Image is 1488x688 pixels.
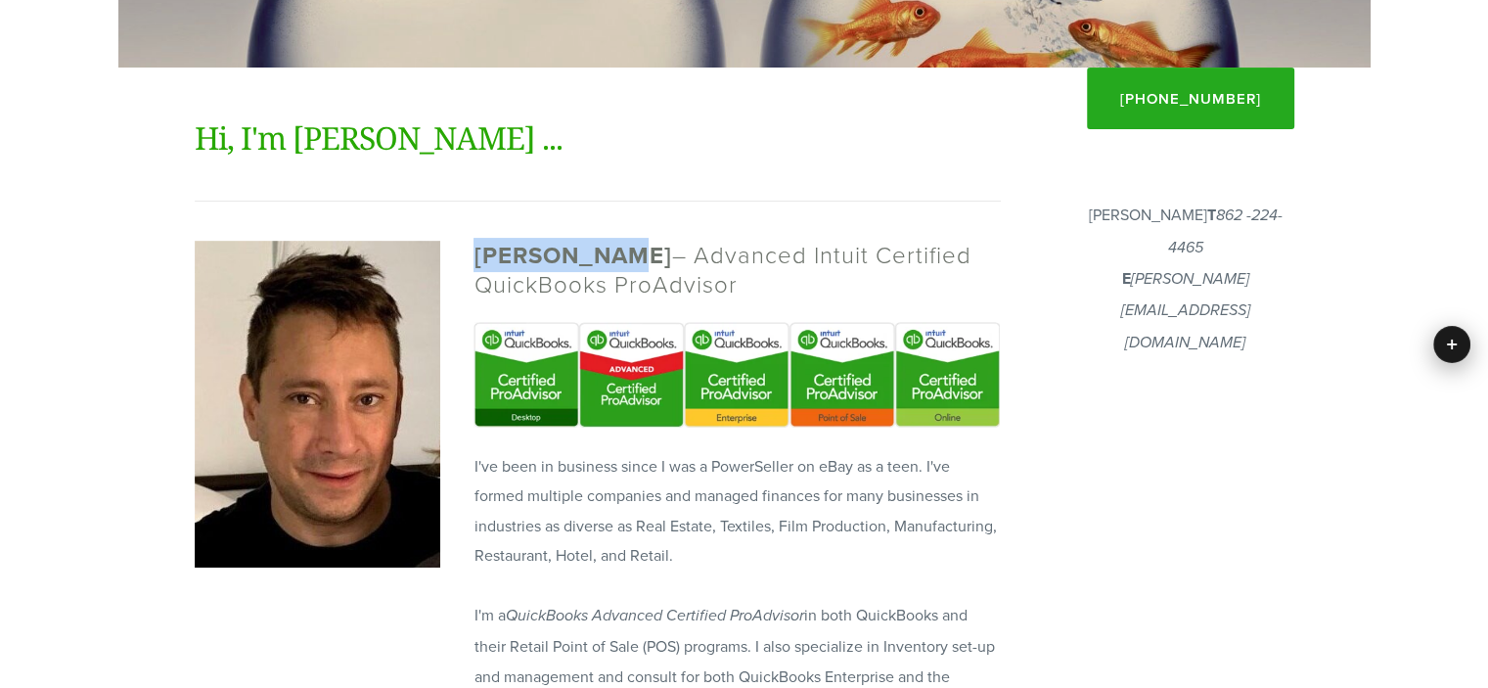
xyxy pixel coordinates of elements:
h2: – Advanced Intuit Certified QuickBooks ProAdvisor [473,241,1000,298]
strong: T [1207,204,1216,226]
a: [PHONE_NUMBER] [1087,68,1294,129]
p: [PERSON_NAME] [1077,200,1294,358]
h1: Hi, I'm [PERSON_NAME] ... [195,115,1001,161]
em: [PERSON_NAME][EMAIL_ADDRESS][DOMAIN_NAME] [1121,270,1250,352]
img: FF%2B-%2BNew%2BProfile.jpg [195,241,441,568]
em: QuickBooks Advanced Certified ProAdvisor [505,607,803,625]
strong: [PERSON_NAME] [473,238,671,272]
strong: E [1122,267,1131,290]
em: 862 -224-4465 [1168,206,1283,256]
